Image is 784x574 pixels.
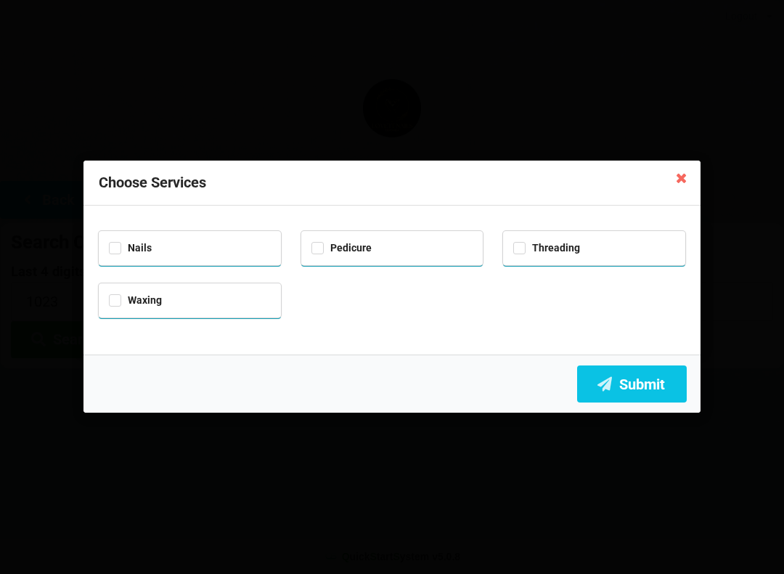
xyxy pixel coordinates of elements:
[109,242,152,254] label: Nails
[577,365,687,403] button: Submit
[311,242,372,254] label: Pedicure
[83,161,701,206] div: Choose Services
[513,242,580,254] label: Threading
[109,294,162,307] label: Waxing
